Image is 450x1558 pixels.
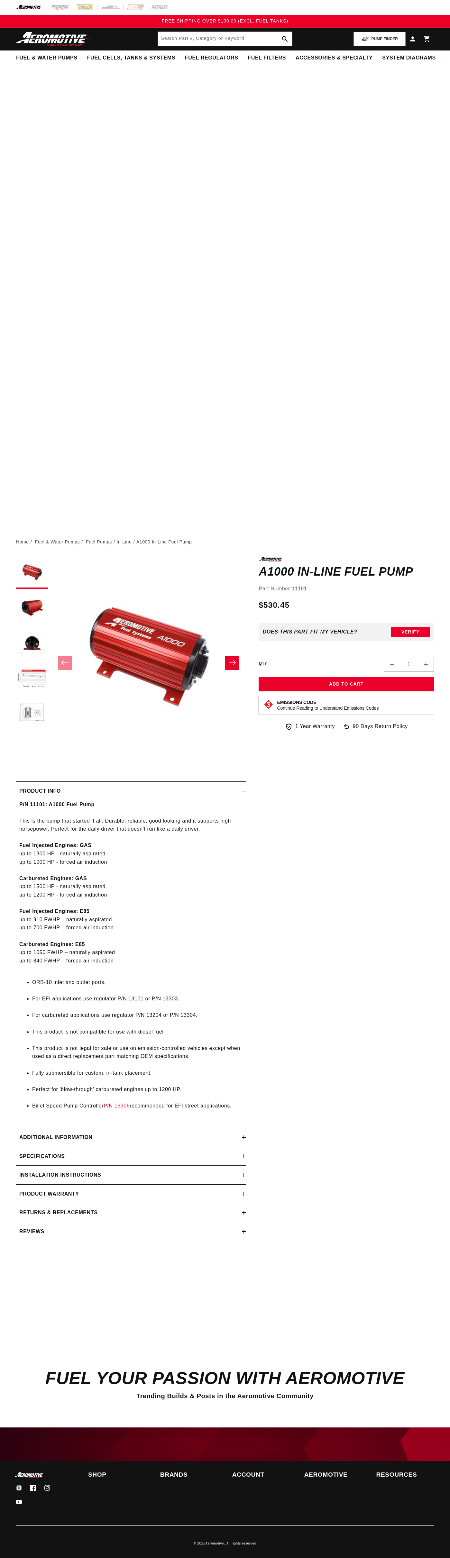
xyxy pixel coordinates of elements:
a: 90 Days Return Policy [343,722,408,737]
summary: Reviews [16,1222,246,1241]
media-gallery: Gallery Viewer [16,557,246,768]
strong: Fuel Injected Engines: E85 [19,908,89,914]
small: © 2025 . [194,1542,225,1545]
summary: Account [232,1472,290,1478]
li: For carbureted applications use regulator P/N 13204 or P/N 13304. [32,1011,243,1019]
span: Fuel Cells, Tanks & Systems [87,55,175,61]
button: Load image 1 in gallery view [16,557,48,589]
li: Perfect for 'blow-through' carbureted engines up to 1200 HP. [32,1085,243,1094]
a: Fuel & Water Pumps [35,538,80,545]
h2: Installation Instructions [19,1171,101,1179]
h2: Fuel Your Passion with Aeromotive [16,1371,434,1386]
summary: Fuel & Water Pumps [11,50,82,66]
span: System Diagrams [382,55,436,61]
span: Fuel & Water Pumps [16,55,78,61]
strong: Carbureted Engines: GAS [19,876,87,881]
span: Accessories & Specialty [296,55,372,61]
li: Billet Speed Pump Controller recommended for EFI street applications. [32,1102,243,1110]
li: Fully submersible for custom, in-tank placement. [32,1069,243,1077]
strong: Carbureted Engines: E85 [19,942,85,947]
div: Does This part fit My vehicle? [262,629,357,635]
strong: 11101 [292,586,307,591]
summary: Specifications [16,1147,246,1166]
summary: Brands [160,1472,218,1478]
span: Fuel Regulators [185,55,238,61]
div: This is the pump that started it all. Durable, reliable, good looking and it supports high horsep... [16,800,246,1118]
button: search button [278,32,292,46]
img: Aeromotive [14,32,94,47]
span: FREE SHIPPING OVER $109.00 (EXCL. FUEL TANKS) [162,18,288,23]
span: 90 Days Return Policy [353,722,408,737]
span: Fuel Filters [248,55,286,61]
span: $530.45 [259,599,289,611]
h2: Specifications [19,1152,65,1161]
p: Continue Reading to Understand Emissions Codes [277,705,379,711]
a: Home [16,538,29,545]
button: Verify [391,627,430,637]
h2: Returns & replacements [19,1208,97,1217]
summary: Additional information [16,1128,246,1147]
button: Load image 4 in gallery view [16,663,48,695]
input: Search by Part Number, Category or Keyword [158,32,292,46]
strong: Fuel Injected Engines: GAS [19,843,92,848]
li: This product is not legal for sale or use on emission-controlled vehicles except when used as a d... [32,1044,243,1061]
button: Add to Cart [259,677,434,691]
summary: Resources [376,1472,434,1478]
button: Emissions CodeContinue Reading to Understand Emissions Codes [277,699,379,711]
a: P/N 16306 [104,1103,130,1108]
summary: Accessories & Specialty [291,50,377,66]
h1: A1000 In-Line Fuel Pump [259,567,434,577]
h2: Product warranty [19,1190,79,1198]
li: In-Line [116,538,136,545]
img: Aeromotive [14,1472,46,1478]
strong: P/N 11101: A1000 Fuel Pump [19,802,95,807]
summary: Returns & replacements [16,1203,246,1222]
button: Load image 5 in gallery view [16,698,48,730]
a: Fuel Pumps [86,538,112,545]
label: QTY [259,661,267,666]
summary: Product warranty [16,1185,246,1203]
button: Slide right [225,656,239,670]
nav: breadcrumbs [16,538,434,545]
li: A1000 In-Line Fuel Pump [136,538,192,545]
a: 1 Year Warranty [285,722,335,731]
button: Slide left [58,656,72,670]
div: Part Number: [259,585,434,593]
summary: Fuel Filters [243,50,291,66]
small: All rights reserved [226,1542,256,1545]
strong: Emissions Code [277,700,316,705]
button: Load image 2 in gallery view [16,592,48,624]
span: Trending Builds & Posts in the Aeromotive Community [136,1392,314,1399]
h2: Additional information [19,1133,93,1142]
h2: Reviews [19,1227,44,1236]
li: This product is not compatible for use with diesel fuel [32,1028,243,1036]
a: Aeromotive [206,1542,224,1545]
li: ORB-10 inlet and outlet ports. [32,978,243,987]
summary: Fuel Regulators [180,50,243,66]
li: For EFI applications use regulator P/N 13101 or P/N 13303. [32,995,243,1003]
button: PUMP FINDER [354,32,406,46]
h2: Product Info [19,787,61,795]
summary: Fuel Cells, Tanks & Systems [82,50,180,66]
img: Emissions code [263,699,274,710]
button: Load image 3 in gallery view [16,627,48,660]
summary: Product Info [16,782,246,800]
summary: Shop [88,1472,146,1478]
summary: System Diagrams [377,50,440,66]
summary: Installation Instructions [16,1166,246,1184]
summary: Aeromotive [304,1472,362,1478]
span: 1 Year Warranty [295,722,335,731]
